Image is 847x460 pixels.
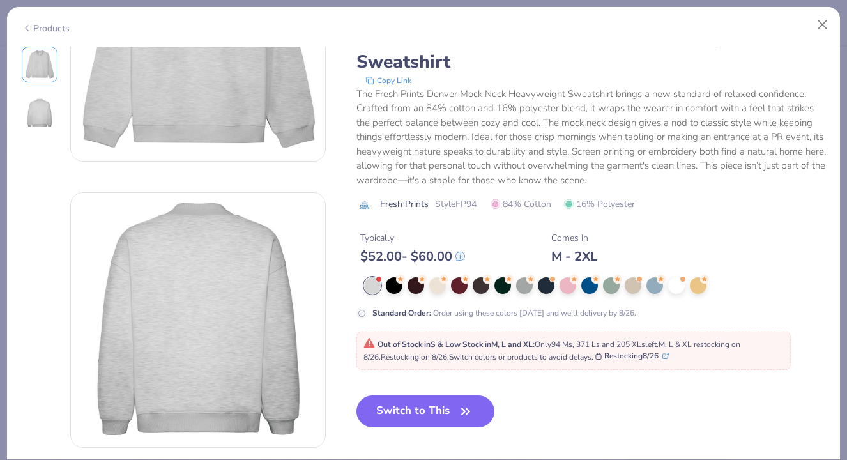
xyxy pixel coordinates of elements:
button: Close [811,13,835,37]
img: Back [71,193,325,447]
div: $ 52.00 - $ 60.00 [360,249,465,264]
button: Switch to This [356,395,495,427]
strong: & Low Stock in M, L and XL : [438,339,535,349]
div: The Fresh Prints Denver Mock Neck Heavyweight Sweatshirt brings a new standard of relaxed confide... [356,87,826,188]
button: copy to clipboard [362,74,415,87]
img: brand logo [356,200,374,210]
span: Style FP94 [435,197,477,211]
div: Products [22,22,70,35]
span: Fresh Prints [380,197,429,211]
div: Order using these colors [DATE] and we’ll delivery by 8/26. [372,307,636,319]
div: Comes In [551,231,597,245]
div: Fresh Prints Denver Mock Neck Heavyweight Sweatshirt [356,26,826,74]
button: Restocking8/26 [595,350,669,362]
span: 16% Polyester [564,197,635,211]
div: M - 2XL [551,249,597,264]
img: Back [24,98,55,128]
span: 84% Cotton [491,197,551,211]
strong: Out of Stock in S [378,339,438,349]
img: Front [24,49,55,80]
div: Typically [360,231,465,245]
span: Only 94 Ms, 371 Ls and 205 XLs left. M, L & XL restocking on 8/26. Restocking on 8/26. Switch col... [363,339,740,362]
strong: Standard Order : [372,308,431,318]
